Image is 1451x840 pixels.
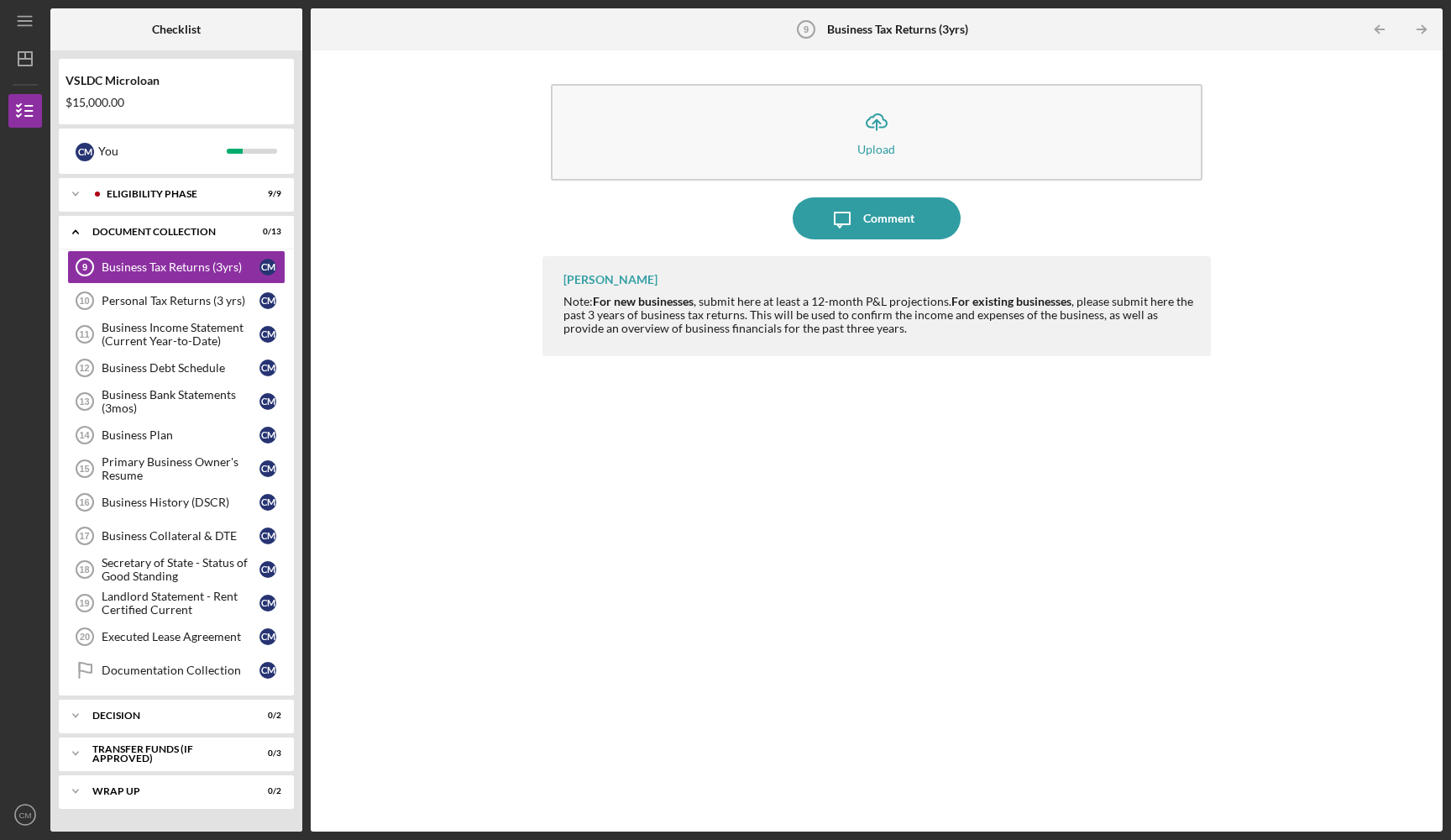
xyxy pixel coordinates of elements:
button: Upload [551,84,1203,181]
tspan: 9 [82,262,87,272]
tspan: 9 [804,24,809,34]
div: Business Debt Schedule [102,361,259,375]
div: Wrap Up [92,786,239,796]
div: C M [259,360,276,376]
tspan: 10 [79,296,89,306]
div: Comment [863,197,914,239]
a: 11Business Income Statement (Current Year-to-Date)CM [67,318,285,351]
div: 9 / 9 [251,189,281,199]
div: Executed Lease Agreement [102,630,259,643]
button: Comment [793,197,961,239]
div: 0 / 13 [251,227,281,237]
a: 9Business Tax Returns (3yrs)CM [67,250,285,284]
div: Business Income Statement (Current Year-to-Date) [102,321,259,348]
div: 0 / 2 [251,711,281,721]
tspan: 17 [79,531,89,541]
div: C M [259,494,276,511]
div: [PERSON_NAME] [563,273,657,286]
div: Business Collateral & DTE [102,529,259,543]
b: Business Tax Returns (3yrs) [827,23,968,36]
div: 0 / 3 [251,748,281,759]
div: Landlord Statement - Rent Certified Current [102,590,259,617]
tspan: 18 [79,564,89,575]
div: Decision [92,711,239,721]
div: Upload [857,143,895,155]
div: Business Bank Statements (3mos) [102,388,259,415]
div: C M [259,628,276,645]
b: Checklist [152,23,201,36]
div: Documentation Collection [102,664,259,677]
div: C M [259,326,276,343]
div: Business Plan [102,428,259,442]
div: C M [259,662,276,679]
button: CM [8,798,42,832]
div: Transfer Funds (If Approved) [92,744,239,764]
a: 20Executed Lease AgreementCM [67,620,285,654]
div: C M [259,595,276,612]
tspan: 11 [79,329,89,339]
div: C M [259,460,276,477]
a: 17Business Collateral & DTECM [67,519,285,553]
a: 19Landlord Statement - Rent Certified CurrentCM [67,586,285,620]
div: VSLDC Microloan [65,74,287,87]
div: C M [259,427,276,444]
strong: For existing businesses [951,294,1071,308]
div: C M [259,259,276,276]
text: CM [19,811,32,820]
tspan: 19 [79,598,89,608]
div: C M [76,143,94,161]
tspan: 15 [79,464,89,474]
div: You [98,137,227,165]
a: Documentation CollectionCM [67,654,285,687]
a: 12Business Debt ScheduleCM [67,351,285,385]
div: Secretary of State - Status of Good Standing [102,556,259,583]
strong: For new businesses [593,294,694,308]
a: 16Business History (DSCR)CM [67,486,285,519]
a: 18Secretary of State - Status of Good StandingCM [67,553,285,586]
div: C M [259,528,276,544]
a: 14Business PlanCM [67,418,285,452]
div: Personal Tax Returns (3 yrs) [102,294,259,307]
a: 13Business Bank Statements (3mos)CM [67,385,285,418]
div: Eligibility Phase [107,189,239,199]
tspan: 13 [79,396,89,407]
div: Business History (DSCR) [102,496,259,509]
div: Note: , submit here at least a 12-month P&L projections. , please submit here the past 3 years of... [563,295,1195,335]
div: 0 / 2 [251,786,281,796]
tspan: 12 [79,363,89,373]
div: Primary Business Owner's Resume [102,455,259,482]
div: Business Tax Returns (3yrs) [102,260,259,274]
div: C M [259,561,276,578]
div: Document Collection [92,227,239,237]
div: C M [259,393,276,410]
tspan: 20 [80,632,90,642]
a: 15Primary Business Owner's ResumeCM [67,452,285,486]
div: $15,000.00 [65,96,287,109]
tspan: 14 [79,430,90,440]
div: C M [259,292,276,309]
tspan: 16 [79,497,89,507]
a: 10Personal Tax Returns (3 yrs)CM [67,284,285,318]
